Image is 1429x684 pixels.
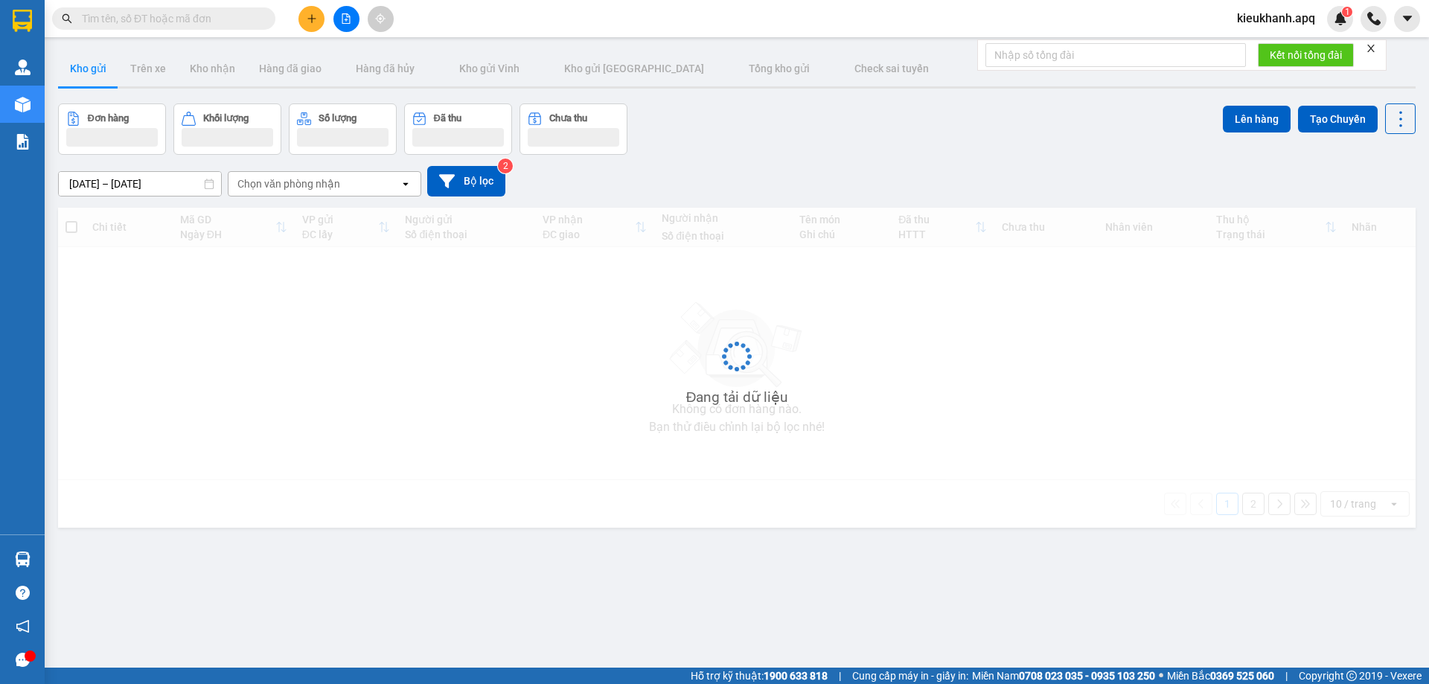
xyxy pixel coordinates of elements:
div: Số lượng [319,113,357,124]
button: Trên xe [118,51,178,86]
button: Hàng đã giao [247,51,333,86]
span: copyright [1346,671,1357,681]
button: plus [298,6,325,32]
span: message [16,653,30,667]
span: Tổng kho gửi [749,63,810,74]
button: aim [368,6,394,32]
span: Check sai tuyến [854,63,929,74]
div: Khối lượng [203,113,249,124]
span: Cung cấp máy in - giấy in: [852,668,968,684]
span: caret-down [1401,12,1414,25]
span: Kho gửi Vinh [459,63,520,74]
span: search [62,13,72,24]
img: warehouse-icon [15,97,31,112]
img: phone-icon [1367,12,1381,25]
span: Kết nối tổng đài [1270,47,1342,63]
span: close [1366,43,1376,54]
div: Chọn văn phòng nhận [237,176,340,191]
img: warehouse-icon [15,60,31,75]
span: Kho gửi [GEOGRAPHIC_DATA] [564,63,704,74]
span: question-circle [16,586,30,600]
span: Miền Bắc [1167,668,1274,684]
button: Lên hàng [1223,106,1291,132]
button: Chưa thu [520,103,627,155]
button: Số lượng [289,103,397,155]
sup: 1 [1342,7,1352,17]
span: notification [16,619,30,633]
div: Đã thu [434,113,461,124]
button: Khối lượng [173,103,281,155]
strong: 0708 023 035 - 0935 103 250 [1019,670,1155,682]
strong: 0369 525 060 [1210,670,1274,682]
span: | [839,668,841,684]
button: file-add [333,6,359,32]
div: Chưa thu [549,113,587,124]
strong: 1900 633 818 [764,670,828,682]
button: Tạo Chuyến [1298,106,1378,132]
img: warehouse-icon [15,552,31,567]
div: Đơn hàng [88,113,129,124]
input: Tìm tên, số ĐT hoặc mã đơn [82,10,258,27]
span: kieukhanh.apq [1225,9,1327,28]
input: Nhập số tổng đài [985,43,1246,67]
span: | [1285,668,1288,684]
button: Kho nhận [178,51,247,86]
button: caret-down [1394,6,1420,32]
button: Bộ lọc [427,166,505,196]
button: Kho gửi [58,51,118,86]
img: icon-new-feature [1334,12,1347,25]
input: Select a date range. [59,172,221,196]
span: Hàng đã hủy [356,63,415,74]
span: aim [375,13,386,24]
span: Hỗ trợ kỹ thuật: [691,668,828,684]
span: ⚪️ [1159,673,1163,679]
button: Đã thu [404,103,512,155]
span: file-add [341,13,351,24]
button: Kết nối tổng đài [1258,43,1354,67]
span: Miền Nam [972,668,1155,684]
span: 1 [1344,7,1349,17]
button: Đơn hàng [58,103,166,155]
img: logo-vxr [13,10,32,32]
sup: 2 [498,159,513,173]
span: plus [307,13,317,24]
svg: open [400,178,412,190]
div: Đang tải dữ liệu [686,386,788,409]
img: solution-icon [15,134,31,150]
